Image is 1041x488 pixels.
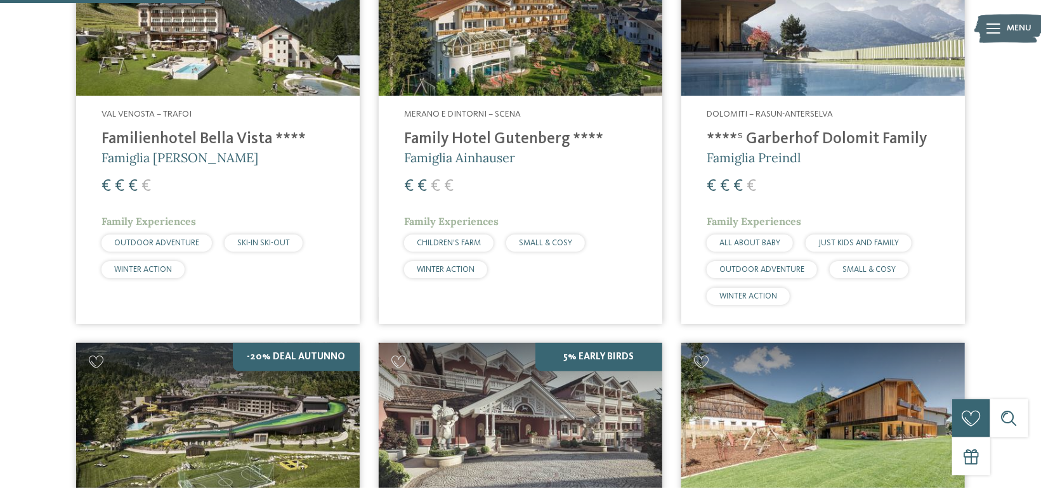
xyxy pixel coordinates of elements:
span: € [417,178,427,195]
span: € [733,178,743,195]
span: SMALL & COSY [519,239,572,247]
span: WINTER ACTION [719,292,777,300]
span: Family Experiences [404,215,499,228]
span: JUST KIDS AND FAMILY [818,239,899,247]
span: € [431,178,440,195]
span: SKI-IN SKI-OUT [237,239,290,247]
span: Dolomiti – Rasun-Anterselva [707,110,833,119]
span: € [707,178,716,195]
span: SMALL & COSY [842,266,896,274]
span: WINTER ACTION [114,266,172,274]
span: WINTER ACTION [417,266,475,274]
span: OUTDOOR ADVENTURE [114,239,199,247]
h4: Familienhotel Bella Vista **** [101,130,334,149]
span: ALL ABOUT BABY [719,239,780,247]
h4: ****ˢ Garberhof Dolomit Family [707,130,940,149]
span: € [128,178,138,195]
span: Merano e dintorni – Scena [404,110,521,119]
span: Val Venosta – Trafoi [101,110,192,119]
span: € [404,178,414,195]
span: CHILDREN’S FARM [417,239,481,247]
span: € [141,178,151,195]
span: Famiglia Ainhauser [404,150,515,165]
span: € [720,178,730,195]
span: Family Experiences [707,215,801,228]
span: OUTDOOR ADVENTURE [719,266,804,274]
span: Famiglia Preindl [707,150,801,165]
span: € [444,178,454,195]
span: € [115,178,124,195]
span: Famiglia [PERSON_NAME] [101,150,258,165]
h4: Family Hotel Gutenberg **** [404,130,637,149]
span: Family Experiences [101,215,196,228]
span: € [747,178,756,195]
span: € [101,178,111,195]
